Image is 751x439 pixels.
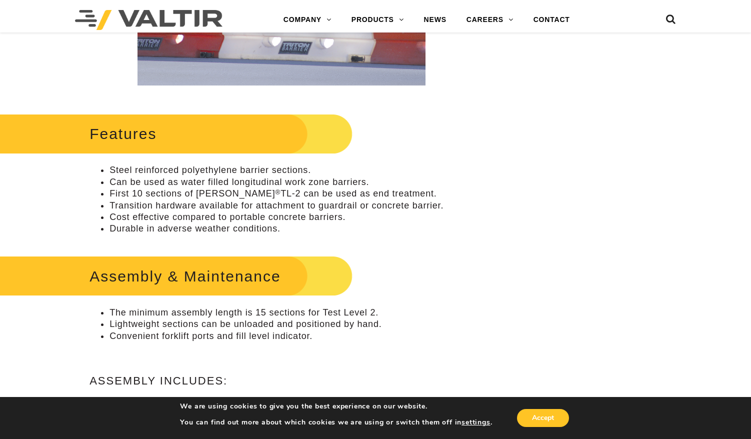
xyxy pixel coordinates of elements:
button: Accept [517,409,569,427]
li: The minimum assembly length is 15 sections for Test Level 2. [109,307,473,318]
a: NEWS [414,10,456,30]
li: Convenient forklift ports and fill level indicator. [109,330,473,342]
a: CONTACT [523,10,580,30]
li: Can be used as water filled longitudinal work zone barriers. [109,176,473,188]
img: Valtir [75,10,222,30]
li: First 10 sections of [PERSON_NAME] TL-2 can be used as end treatment. [109,188,473,199]
sup: ® [275,188,280,196]
button: settings [461,418,490,427]
a: CAREERS [456,10,523,30]
li: Transition hardware available for attachment to guardrail or concrete barrier. [109,200,473,211]
p: We are using cookies to give you the best experience on our website. [180,402,492,411]
h4: Assembly Includes: [89,375,473,387]
li: Cost effective compared to portable concrete barriers. [109,211,473,223]
li: Steel reinforced polyethylene barrier sections. [109,164,473,176]
a: COMPANY [273,10,341,30]
p: You can find out more about which cookies we are using or switch them off in . [180,418,492,427]
li: Lightweight sections can be unloaded and positioned by hand. [109,318,473,330]
li: Durable in adverse weather conditions. [109,223,473,234]
a: PRODUCTS [341,10,414,30]
li: Unload [109,394,473,406]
